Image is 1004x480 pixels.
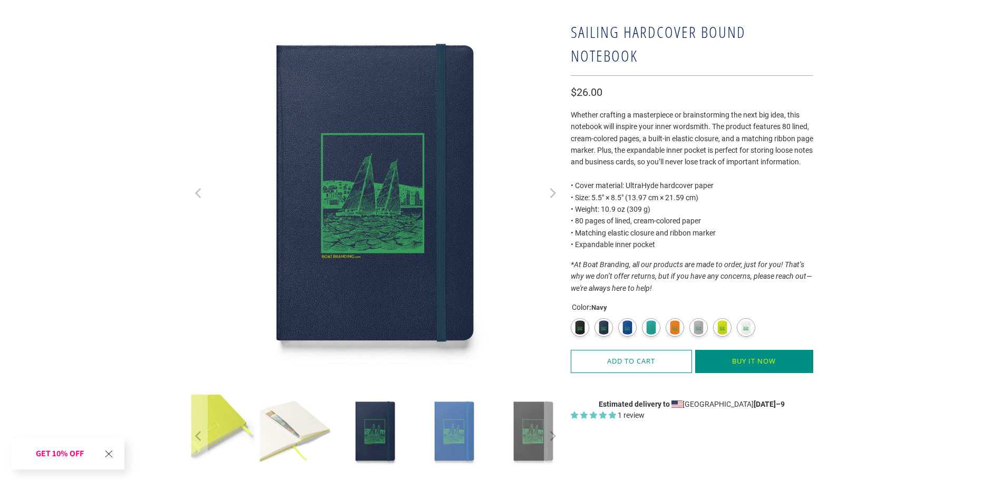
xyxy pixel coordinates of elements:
img: Boatbranding Black Sailing Hardcover bound notebook Sailing-Gift Regatta Yacht Sailing-Lifestyle ... [497,395,571,468]
span: 1 review [618,411,645,419]
em: *At Boat Branding, all our products are made to order, just for you! That’s why we don’t offer re... [571,260,812,292]
img: Boatbranding Navy Sailing Hardcover bound notebook Sailing-Gift Regatta Yacht Sailing-Lifestyle S... [338,395,412,468]
img: US.svg [671,400,683,408]
span: : [589,303,591,311]
button: Previous [191,395,208,477]
a: Boatbranding Navy Sailing Hardcover bound notebook Sailing-Gift Regatta Yacht Sailing-Lifestyle S... [191,10,560,379]
button: Add to Cart [571,350,692,373]
img: Boatbranding Blue Sailing Hardcover bound notebook Sailing-Gift Regatta Yacht Sailing-Lifestyle S... [417,395,491,468]
button: Next [544,10,561,379]
span: Add to Cart [582,357,681,366]
span: 5.00 stars [571,411,616,419]
b: [DATE]⁠–9 [754,400,785,408]
div: Whether crafting a masterpiece or brainstorming the next big idea, this notebook will inspire you... [571,109,813,251]
b: Estimated delivery to [599,400,670,408]
img: Boatbranding Sailing Hardcover bound notebook Sailing-Gift Regatta Yacht Sailing-Lifestyle Sailin... [181,395,255,468]
h1: Sailing Hardcover bound notebook [571,18,813,67]
button: Previous [191,10,208,379]
button: Buy it now [695,350,813,373]
span: $26.00 [571,86,602,99]
img: Boatbranding Sailing Hardcover bound notebook Sailing-Gift Regatta Yacht Sailing-Lifestyle Sailin... [260,395,334,468]
button: Next [544,395,561,477]
div: [GEOGRAPHIC_DATA] [571,398,813,410]
span: Navy [589,303,607,311]
legend: Color [571,302,813,313]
